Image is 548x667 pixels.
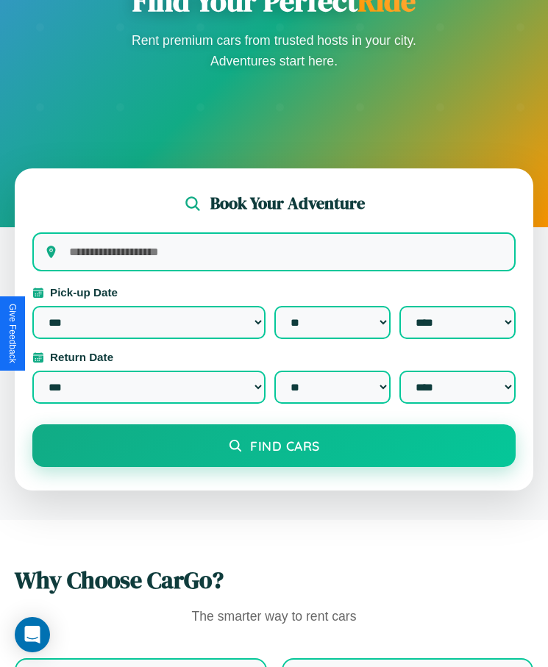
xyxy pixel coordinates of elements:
[32,286,516,299] label: Pick-up Date
[210,192,365,215] h2: Book Your Adventure
[7,304,18,363] div: Give Feedback
[32,424,516,467] button: Find Cars
[15,605,533,629] p: The smarter way to rent cars
[15,617,50,652] div: Open Intercom Messenger
[32,351,516,363] label: Return Date
[15,564,533,596] h2: Why Choose CarGo?
[127,30,421,71] p: Rent premium cars from trusted hosts in your city. Adventures start here.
